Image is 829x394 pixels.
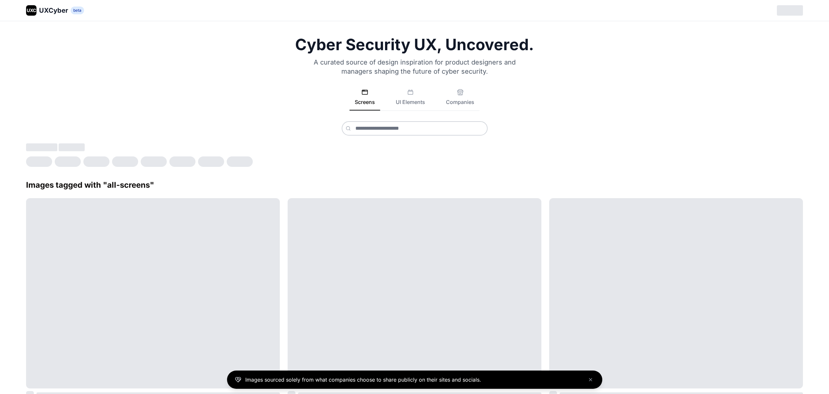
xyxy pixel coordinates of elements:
h2: Images tagged with " all-screens " [26,180,803,190]
button: UI Elements [391,89,430,110]
p: A curated source of design inspiration for product designers and managers shaping the future of c... [305,58,524,76]
button: Close banner [587,376,594,384]
h1: Cyber Security UX, Uncovered. [26,37,803,52]
span: UXC [27,7,36,14]
button: Companies [441,89,479,110]
p: Images sourced solely from what companies choose to share publicly on their sites and socials. [245,376,481,384]
span: UXCyber [39,6,68,15]
a: UXCUXCyberbeta [26,5,84,16]
button: Screens [350,89,380,110]
span: beta [71,7,84,14]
